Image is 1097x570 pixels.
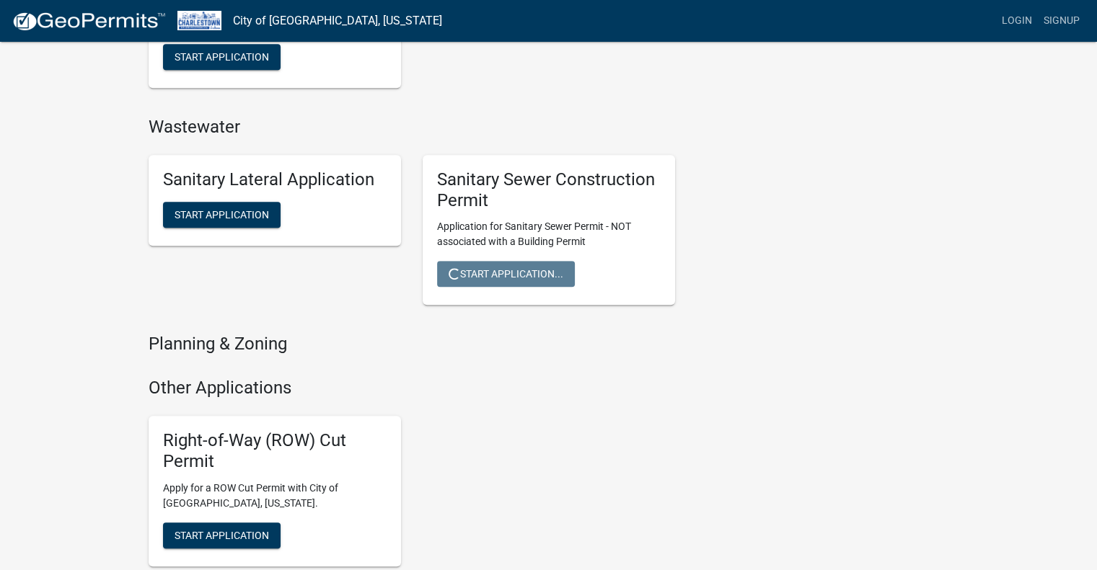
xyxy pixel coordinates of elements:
p: Apply for a ROW Cut Permit with City of [GEOGRAPHIC_DATA], [US_STATE]. [163,481,387,511]
a: Signup [1038,7,1085,35]
h4: Planning & Zoning [149,334,675,355]
a: Login [996,7,1038,35]
h4: Other Applications [149,378,675,398]
span: Start Application [175,208,269,220]
span: Start Application [175,50,269,62]
button: Start Application [163,202,281,228]
h5: Sanitary Lateral Application [163,169,387,190]
a: City of [GEOGRAPHIC_DATA], [US_STATE] [233,9,442,33]
h4: Wastewater [149,117,675,138]
button: Start Application [163,44,281,70]
button: Start Application... [437,261,575,287]
button: Start Application [163,522,281,548]
span: Start Application [175,529,269,540]
img: City of Charlestown, Indiana [177,11,221,30]
span: Start Application... [449,268,563,280]
p: Application for Sanitary Sewer Permit - NOT associated with a Building Permit [437,219,661,249]
h5: Sanitary Sewer Construction Permit [437,169,661,211]
h5: Right-of-Way (ROW) Cut Permit [163,430,387,472]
